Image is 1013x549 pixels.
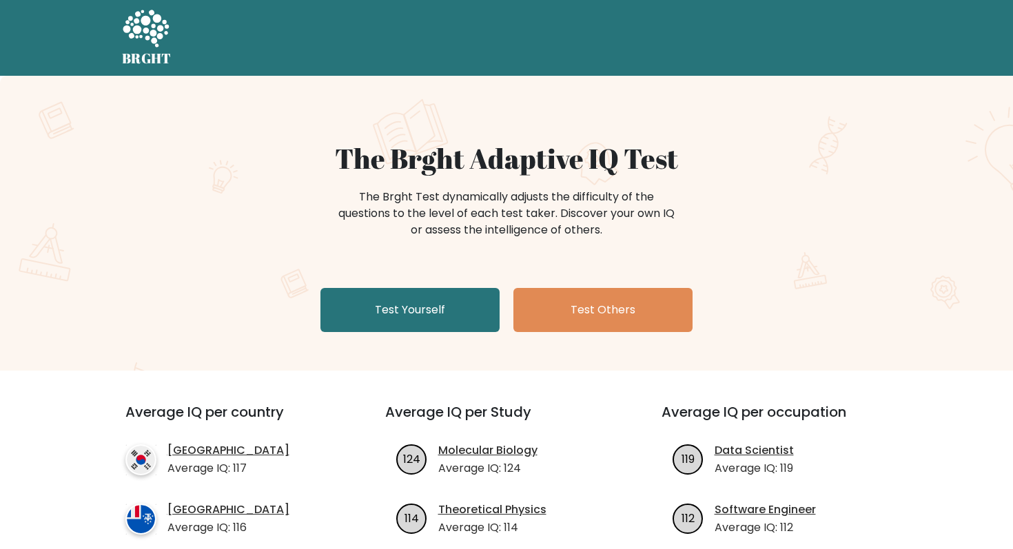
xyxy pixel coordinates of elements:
a: Molecular Biology [438,442,538,459]
p: Average IQ: 112 [715,519,816,536]
h3: Average IQ per Study [385,404,628,437]
h1: The Brght Adaptive IQ Test [170,142,843,175]
a: [GEOGRAPHIC_DATA] [167,501,289,518]
h5: BRGHT [122,50,172,67]
a: Theoretical Physics [438,501,546,518]
img: country [125,504,156,535]
text: 119 [682,450,695,466]
p: Average IQ: 117 [167,460,289,477]
div: The Brght Test dynamically adjusts the difficulty of the questions to the level of each test take... [334,189,679,238]
a: [GEOGRAPHIC_DATA] [167,442,289,459]
text: 114 [405,510,419,526]
a: BRGHT [122,6,172,70]
p: Average IQ: 116 [167,519,289,536]
h3: Average IQ per occupation [662,404,905,437]
p: Average IQ: 114 [438,519,546,536]
p: Average IQ: 124 [438,460,538,477]
img: country [125,444,156,475]
a: Test Others [513,288,693,332]
a: Software Engineer [715,501,816,518]
text: 124 [403,450,420,466]
a: Data Scientist [715,442,794,459]
a: Test Yourself [320,288,500,332]
p: Average IQ: 119 [715,460,794,477]
h3: Average IQ per country [125,404,336,437]
text: 112 [682,510,695,526]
